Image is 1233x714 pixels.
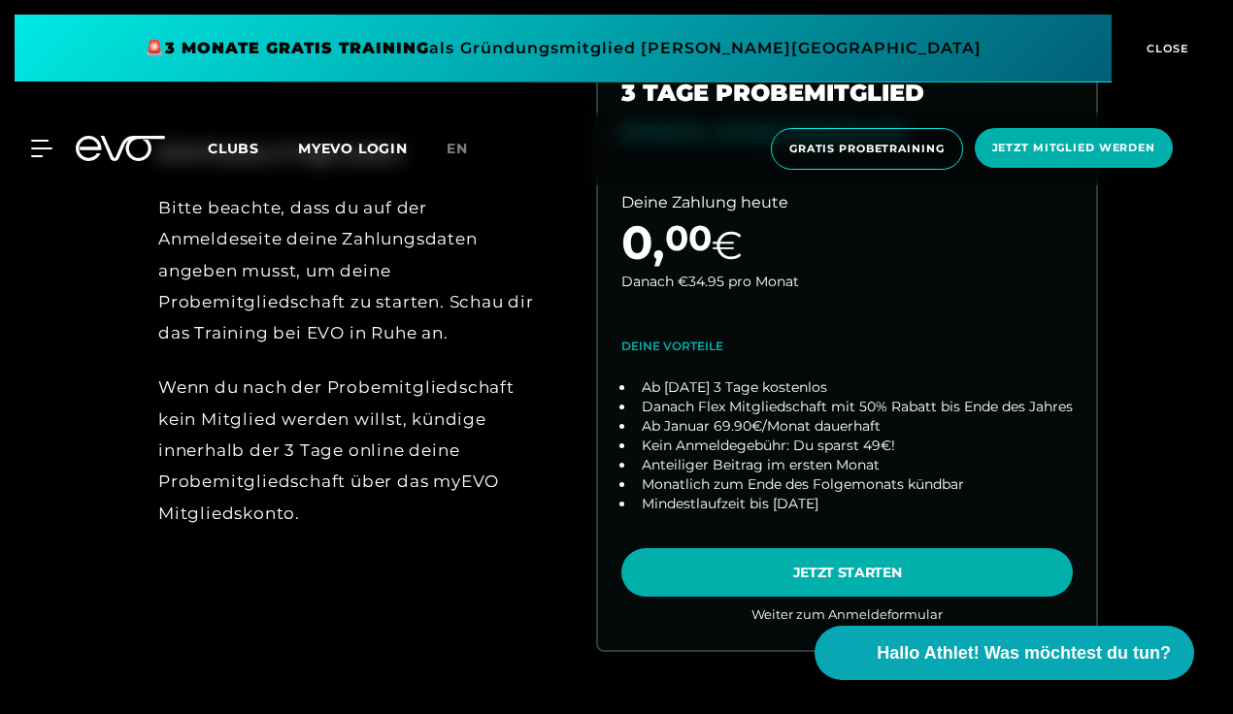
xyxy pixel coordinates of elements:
[158,192,546,348] div: Bitte beachte, dass du auf der Anmeldeseite deine Zahlungsdaten angeben musst, um deine Probemitg...
[1112,15,1218,82] button: CLOSE
[1142,40,1189,57] span: CLOSE
[208,139,298,157] a: Clubs
[447,140,468,157] span: en
[815,626,1194,680] button: Hallo Athlet! Was möchtest du tun?
[208,140,259,157] span: Clubs
[447,138,491,160] a: en
[158,372,546,528] div: Wenn du nach der Probemitgliedschaft kein Mitglied werden willst, kündige innerhalb der 3 Tage on...
[789,141,945,157] span: Gratis Probetraining
[969,128,1179,170] a: Jetzt Mitglied werden
[992,140,1155,156] span: Jetzt Mitglied werden
[298,140,408,157] a: MYEVO LOGIN
[765,128,969,170] a: Gratis Probetraining
[877,640,1171,666] span: Hallo Athlet! Was möchtest du tun?
[598,16,1096,650] a: choose plan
